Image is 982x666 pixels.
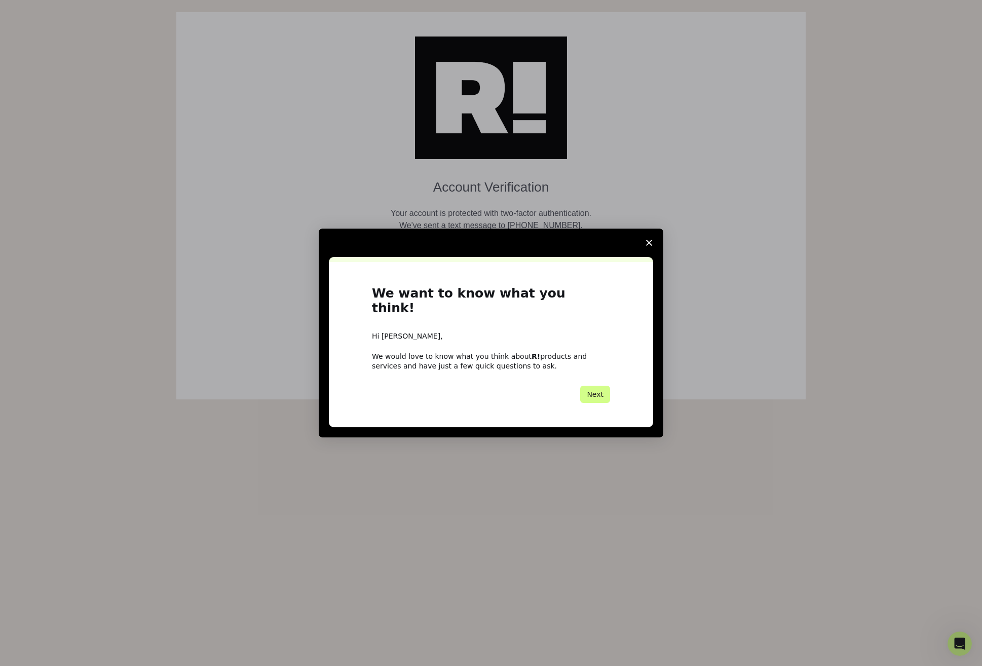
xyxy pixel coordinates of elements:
span: Close survey [635,229,663,257]
div: We would love to know what you think about products and services and have just a few quick questi... [372,352,610,370]
h1: We want to know what you think! [372,286,610,321]
b: R! [532,352,540,360]
button: Next [580,386,610,403]
div: Hi [PERSON_NAME], [372,331,610,342]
